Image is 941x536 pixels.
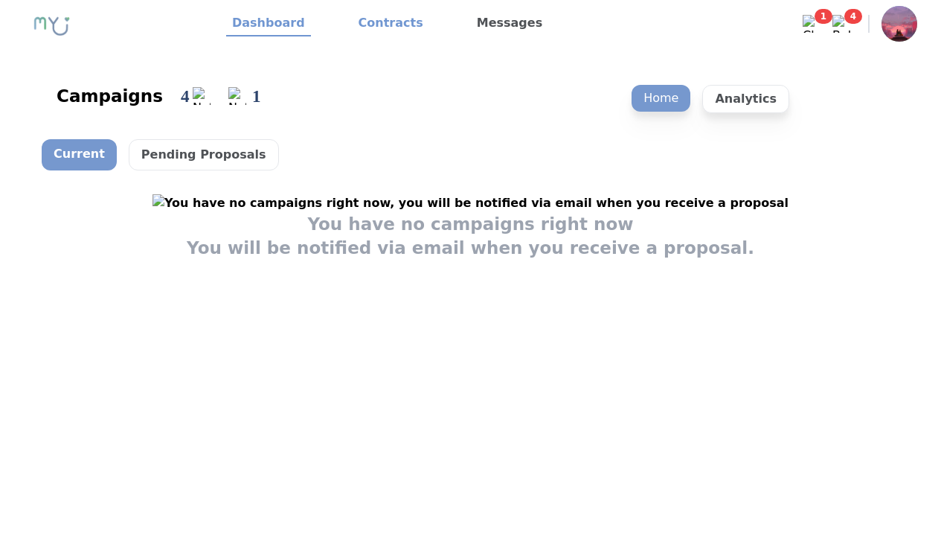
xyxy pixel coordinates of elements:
[152,194,789,212] img: You have no campaigns right now, you will be notified via email when you receive a proposal
[307,212,633,236] h1: You have no campaigns right now
[187,236,754,260] h1: You will be notified via email when you receive a proposal.
[252,83,264,109] div: 1
[844,9,862,24] span: 4
[353,11,429,36] a: Contracts
[226,11,311,36] a: Dashboard
[815,9,832,24] span: 1
[471,11,548,36] a: Messages
[832,15,850,33] img: Bell
[129,139,279,170] p: Pending Proposals
[632,85,690,112] p: Home
[702,85,789,113] p: Analytics
[57,84,163,108] div: Campaigns
[803,15,820,33] img: Chat
[228,87,246,105] img: Notification
[193,87,211,105] img: Notification
[881,6,917,42] img: Profile
[42,139,117,170] p: Current
[181,83,193,109] div: 4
